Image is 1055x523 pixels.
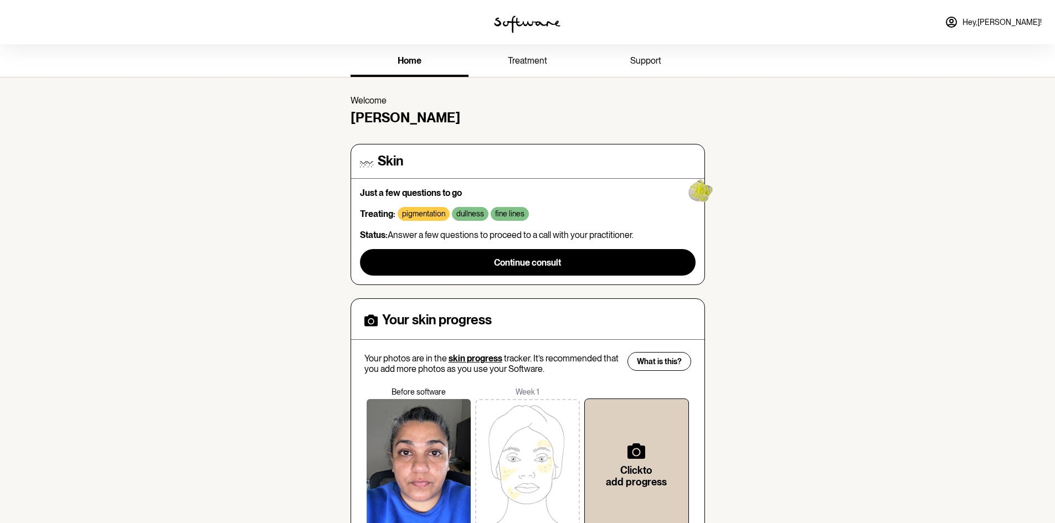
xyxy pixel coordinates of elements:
button: Continue consult [360,249,696,276]
a: treatment [469,46,586,77]
h6: Click to add progress [603,464,671,488]
a: support [586,46,704,77]
a: Hey,[PERSON_NAME]! [938,9,1048,35]
span: What is this? [637,357,682,366]
p: dullness [456,209,484,219]
p: Before software [364,387,474,397]
p: pigmentation [402,209,445,219]
span: Continue consult [494,257,561,268]
p: Your photos are in the tracker. It’s recommended that you add more photos as you use your Software. [364,353,620,374]
p: Answer a few questions to proceed to a call with your practitioner. [360,230,696,240]
p: fine lines [495,209,524,219]
span: treatment [508,55,547,66]
span: Hey, [PERSON_NAME] ! [963,18,1042,27]
img: yellow-blob.9da643008c2f38f7bdc4.gif [665,153,736,224]
p: Just a few questions to go [360,188,696,198]
img: software logo [494,15,560,33]
p: Welcome [351,95,705,106]
span: skin progress [449,353,502,364]
span: home [398,55,421,66]
h4: Your skin progress [382,312,492,328]
h4: Skin [378,153,403,169]
span: support [630,55,661,66]
p: Week 1 [473,387,582,397]
a: home [351,46,469,77]
h4: [PERSON_NAME] [351,110,705,126]
button: What is this? [627,352,691,371]
strong: Treating: [360,209,395,219]
strong: Status: [360,230,388,240]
